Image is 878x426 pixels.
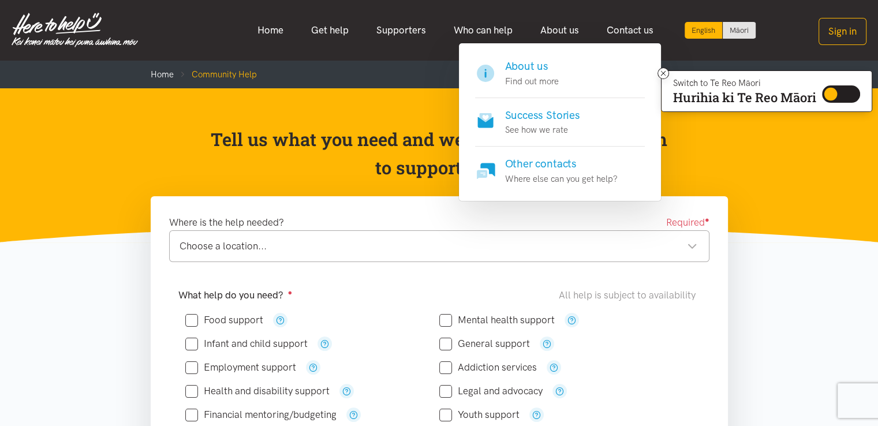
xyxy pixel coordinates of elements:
label: Legal and advocacy [439,386,543,396]
a: Supporters [363,18,440,43]
label: Youth support [439,410,520,420]
label: Financial mentoring/budgeting [185,410,337,420]
a: Get help [297,18,363,43]
p: Find out more [505,74,559,88]
label: What help do you need? [178,287,293,303]
p: Tell us what you need and we’ll do everything we can to support you. [210,125,668,182]
sup: ● [705,215,709,224]
a: Success Stories See how we rate [475,98,645,147]
a: About us Find out more [475,58,645,98]
div: About us [458,43,662,201]
label: General support [439,339,530,349]
p: Where else can you get help? [505,172,618,186]
label: Health and disability support [185,386,330,396]
a: About us [526,18,593,43]
a: Who can help [440,18,526,43]
img: Home [12,13,138,47]
div: Choose a location... [180,238,697,254]
h4: Success Stories [505,107,580,124]
label: Employment support [185,363,296,372]
a: Home [244,18,297,43]
div: Current language [685,22,723,39]
h4: About us [505,58,559,74]
a: Other contacts Where else can you get help? [475,147,645,186]
p: See how we rate [505,123,580,137]
label: Food support [185,315,263,325]
label: Addiction services [439,363,537,372]
button: Sign in [819,18,866,45]
sup: ● [288,288,293,297]
p: Hurihia ki Te Reo Māori [673,92,816,103]
h4: Other contacts [505,156,618,172]
label: Where is the help needed? [169,215,284,230]
li: Community Help [174,68,257,81]
a: Home [151,69,174,80]
p: Switch to Te Reo Māori [673,80,816,87]
label: Infant and child support [185,339,308,349]
span: Required [666,215,709,230]
div: All help is subject to availability [559,287,700,303]
a: Contact us [593,18,667,43]
label: Mental health support [439,315,555,325]
a: Switch to Te Reo Māori [723,22,756,39]
div: Language toggle [685,22,756,39]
